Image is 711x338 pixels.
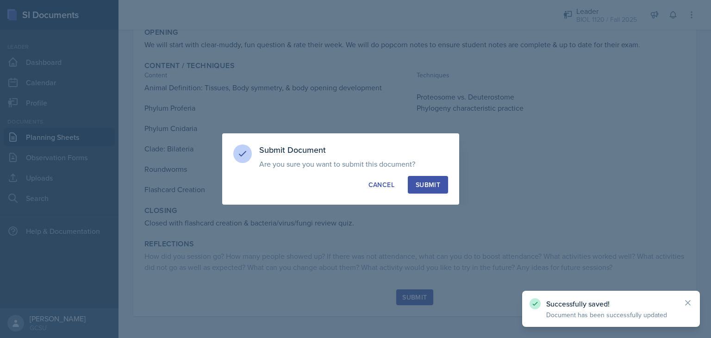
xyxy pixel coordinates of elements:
[259,159,448,169] p: Are you sure you want to submit this document?
[259,144,448,156] h3: Submit Document
[546,310,676,319] p: Document has been successfully updated
[408,176,448,194] button: Submit
[368,180,394,189] div: Cancel
[546,299,676,308] p: Successfully saved!
[361,176,402,194] button: Cancel
[416,180,440,189] div: Submit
